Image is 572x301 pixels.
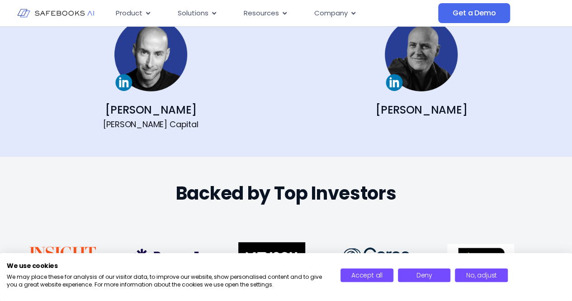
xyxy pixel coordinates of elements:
[7,273,327,289] p: We may place these for analysis of our visitor data, to improve our website, show personalised co...
[29,119,273,130] p: [PERSON_NAME] Capital
[351,271,383,280] span: Accept all
[398,268,451,282] button: Deny all cookies
[116,8,142,19] span: Product
[178,8,208,19] span: Solutions
[466,271,497,280] span: No, adjust
[29,184,543,202] h3: Backed by Top Investors
[114,18,187,91] img: About Safebooks 13
[238,225,305,292] img: About Safebooks 22
[314,8,348,19] span: Company
[375,102,467,117] a: [PERSON_NAME]
[244,8,279,19] span: Resources
[109,5,438,22] div: Menu Toggle
[7,262,327,270] h2: We use cookies
[109,5,438,22] nav: Menu
[455,268,508,282] button: Adjust cookie preferences
[438,3,510,23] a: Get a Demo
[340,268,393,282] button: Accept all cookies
[447,225,514,292] img: About Safebooks 24
[416,271,432,280] span: Deny
[453,9,496,18] span: Get a Demo
[105,102,197,117] a: [PERSON_NAME]
[385,18,458,91] img: About Safebooks 14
